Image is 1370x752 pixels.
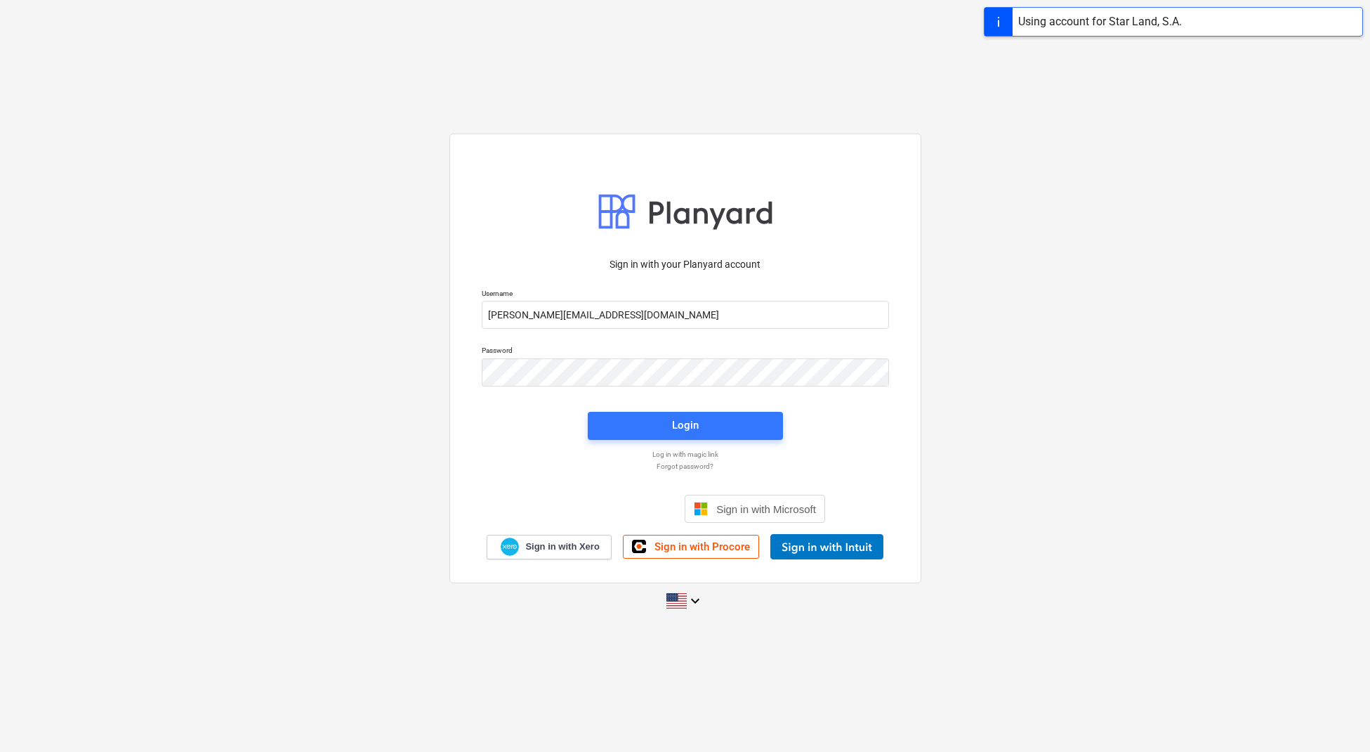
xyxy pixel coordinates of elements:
input: Username [482,301,889,329]
p: Username [482,289,889,301]
iframe: Sign in with Google Button [538,493,680,524]
span: Sign in with Xero [525,540,599,553]
span: Sign in with Procore [654,540,750,553]
a: Sign in with Procore [623,535,759,559]
img: Xero logo [501,538,519,557]
a: Forgot password? [475,462,896,471]
p: Password [482,346,889,358]
a: Sign in with Xero [487,535,612,559]
div: Login [672,416,699,434]
img: Microsoft logo [694,502,708,516]
span: Sign in with Microsoft [716,503,816,515]
i: keyboard_arrow_down [687,592,704,609]
button: Login [588,412,783,440]
div: Using account for Star Land, S.A. [1018,13,1182,30]
a: Log in with magic link [475,450,896,459]
p: Sign in with your Planyard account [482,257,889,272]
